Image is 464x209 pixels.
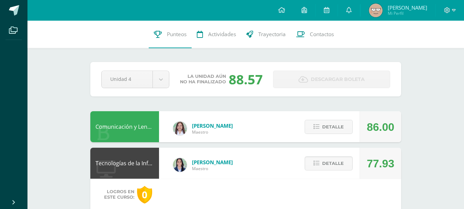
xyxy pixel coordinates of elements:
span: Trayectoria [258,31,286,38]
a: Trayectoria [241,21,291,48]
span: Detalle [322,121,344,133]
div: Tecnologías de la Información y la Comunicación 4 [90,148,159,179]
div: 0 [137,186,152,203]
span: Logros en este curso: [104,189,134,200]
img: acecb51a315cac2de2e3deefdb732c9f.png [173,122,187,135]
span: Descargar boleta [311,71,365,88]
div: 88.57 [229,70,263,88]
a: Actividades [192,21,241,48]
span: Unidad 4 [110,71,144,87]
button: Detalle [305,156,353,170]
span: Maestro [192,129,233,135]
span: Contactos [310,31,334,38]
span: [PERSON_NAME] [388,4,427,11]
span: Maestro [192,166,233,171]
span: Actividades [208,31,236,38]
div: Comunicación y Lenguaje L3 Inglés 4 [90,111,159,142]
span: Punteos [167,31,186,38]
span: [PERSON_NAME] [192,122,233,129]
span: [PERSON_NAME] [192,159,233,166]
div: 86.00 [367,112,394,143]
a: Contactos [291,21,339,48]
img: 7489ccb779e23ff9f2c3e89c21f82ed0.png [173,158,187,172]
span: Mi Perfil [388,10,427,16]
a: Punteos [149,21,192,48]
img: 71f96e2616eca63d647a955b9c55e1b9.png [369,3,383,17]
a: Unidad 4 [102,71,169,88]
span: La unidad aún no ha finalizado [180,74,226,85]
div: 77.93 [367,148,394,179]
span: Detalle [322,157,344,170]
button: Detalle [305,120,353,134]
